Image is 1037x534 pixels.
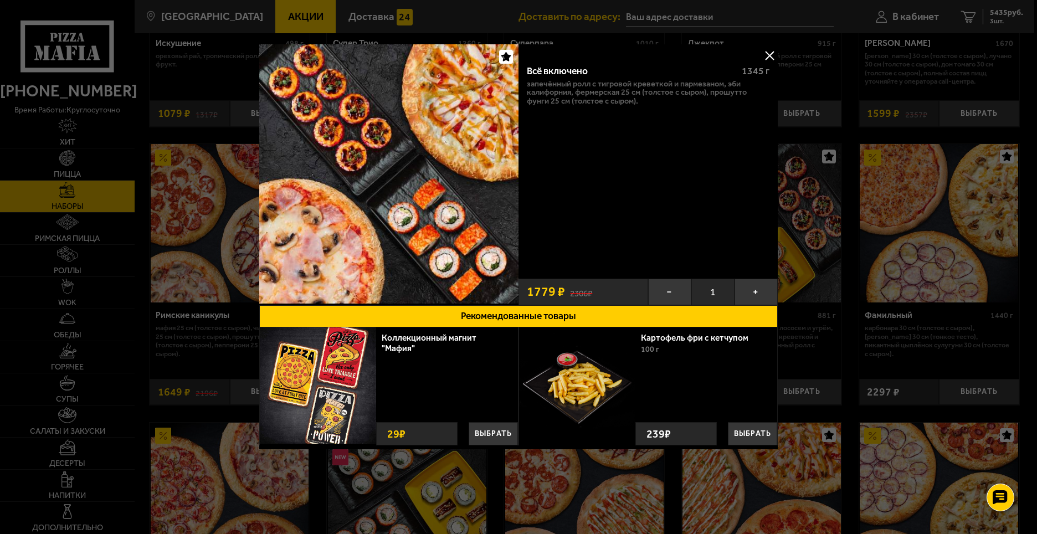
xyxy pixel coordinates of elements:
[259,44,518,305] a: Всё включено
[728,422,777,445] button: Выбрать
[735,279,778,305] button: +
[641,332,759,343] a: Картофель фри с кетчупом
[644,423,674,445] strong: 239 ₽
[641,345,659,354] span: 100 г
[691,279,735,305] span: 1
[742,65,769,76] span: 1345 г
[527,285,565,298] span: 1779 ₽
[259,44,518,304] img: Всё включено
[527,65,733,77] div: Всё включено
[648,279,691,305] button: −
[382,332,476,353] a: Коллекционный магнит "Мафия"
[527,80,770,106] p: Запечённый ролл с тигровой креветкой и пармезаном, Эби Калифорния, Фермерская 25 см (толстое с сы...
[570,286,592,297] s: 2306 ₽
[469,422,518,445] button: Выбрать
[259,305,778,327] button: Рекомендованные товары
[384,423,408,445] strong: 29 ₽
